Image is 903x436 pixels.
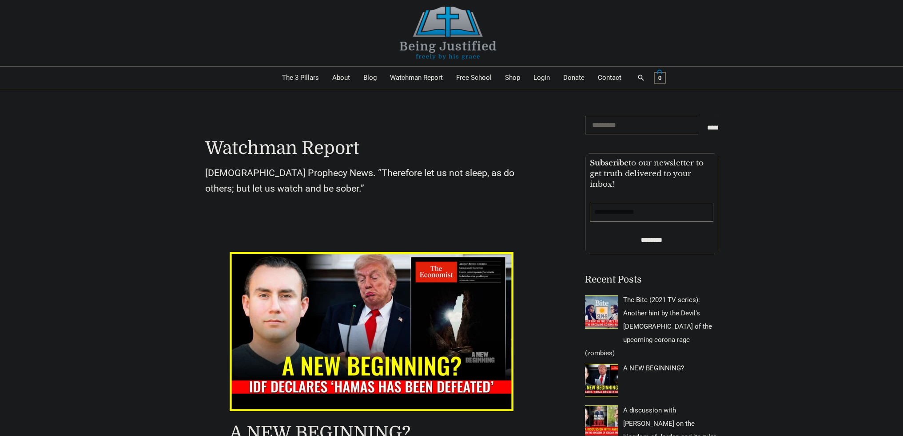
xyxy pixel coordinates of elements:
a: A NEW BEGINNING? [623,364,684,372]
a: Read: A NEW BEGINNING? [230,327,514,335]
h2: Recent Posts [585,273,718,287]
a: About [326,67,357,89]
h1: Watchman Report [205,136,538,161]
a: Blog [357,67,383,89]
span: 0 [658,75,661,81]
a: View Shopping Cart, empty [654,74,666,82]
span: to our newsletter to get truth delivered to your inbox! [590,158,704,189]
nav: Primary Site Navigation [275,67,628,89]
a: The 3 Pillars [275,67,326,89]
img: Being Justified [382,7,515,59]
input: Email Address * [590,203,713,222]
a: Shop [498,67,527,89]
a: Free School [450,67,498,89]
a: The Bite (2021 TV series): Another hint by the Devil’s [DEMOGRAPHIC_DATA] of the upcoming corona ... [585,296,712,357]
p: [DEMOGRAPHIC_DATA] Prophecy News. “Therefore let us not sleep, as do others; but let us watch and... [205,165,538,196]
a: Login [527,67,557,89]
a: Search button [637,74,645,82]
a: Contact [591,67,628,89]
a: Donate [557,67,591,89]
a: Watchman Report [383,67,450,89]
strong: Subscribe [590,158,629,168]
